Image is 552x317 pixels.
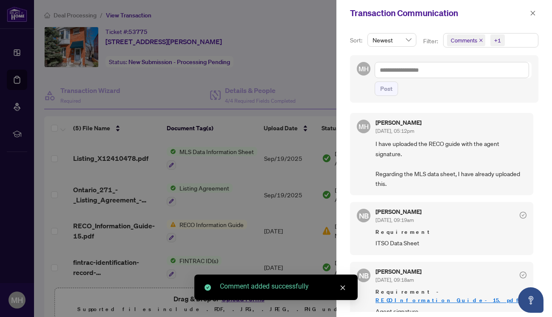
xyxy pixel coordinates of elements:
[376,306,526,316] span: Agent signature
[520,212,526,219] span: check-circle
[376,277,414,283] span: [DATE], 09:18am
[376,269,421,275] h5: [PERSON_NAME]
[520,272,526,278] span: check-circle
[518,287,543,313] button: Open asap
[376,128,414,134] span: [DATE], 05:12pm
[376,139,526,188] span: I have uploaded the RECO guide with the agent signature. Regarding the MLS data sheet, I have alr...
[338,283,347,292] a: Close
[376,120,421,126] h5: [PERSON_NAME]
[359,269,369,281] span: NB
[350,7,527,20] div: Transaction Communication
[359,210,369,222] span: NB
[359,64,368,74] span: MH
[423,36,439,46] p: Filter:
[205,284,211,291] span: check-circle
[530,10,536,16] span: close
[376,228,526,236] span: Requirement
[376,217,414,223] span: [DATE], 09:19am
[376,238,526,248] span: ITSO Data Sheet
[340,285,346,291] span: close
[359,122,368,132] span: MH
[376,209,421,215] h5: [PERSON_NAME]
[376,288,526,305] span: Requirement -
[220,281,347,292] div: Comment added successfully
[451,36,477,45] span: Comments
[479,38,483,42] span: close
[447,34,485,46] span: Comments
[494,36,501,45] div: +1
[350,36,364,45] p: Sort:
[375,81,398,96] button: Post
[376,297,523,304] a: RECO_Information_Guide-15.pdf
[373,34,411,46] span: Newest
